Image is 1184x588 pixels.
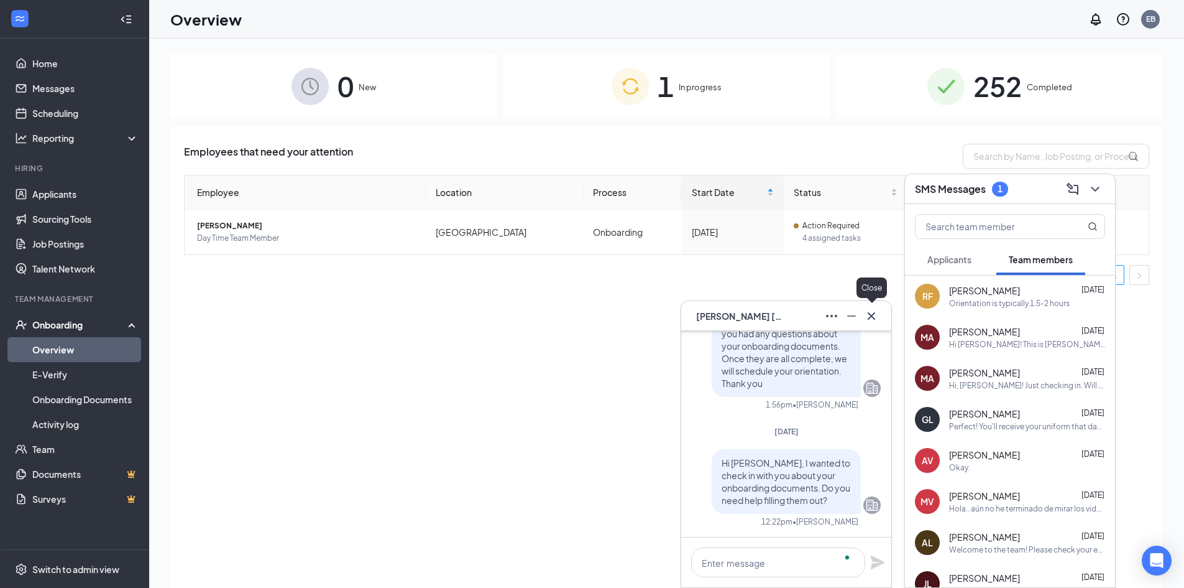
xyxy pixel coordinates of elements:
[949,503,1105,514] div: Hola.. aún no he terminado de mirar los video hay algunas que hay q leer es bastante
[1081,326,1104,335] span: [DATE]
[170,9,242,30] h1: Overview
[658,65,674,108] span: 1
[1088,222,1098,231] svg: MagnifyingGlass
[802,220,860,232] span: Action Required
[922,290,933,302] div: RF
[1009,254,1073,265] span: Team members
[766,399,792,410] div: 1:56pm
[1136,272,1143,279] span: right
[784,175,907,210] th: Status
[32,231,139,256] a: Job Postings
[15,319,27,331] svg: UserCheck
[844,309,859,324] svg: Minimize
[865,498,879,513] svg: Company
[920,372,934,385] div: MA
[32,182,139,207] a: Applicants
[1081,367,1104,376] span: [DATE]
[949,572,1020,584] span: [PERSON_NAME]
[692,225,774,239] div: [DATE]
[15,132,27,144] svg: Analysis
[949,408,1020,420] span: [PERSON_NAME]
[949,325,1020,338] span: [PERSON_NAME]
[870,555,885,570] button: Plane
[927,254,971,265] span: Applicants
[32,319,128,331] div: Onboarding
[426,210,583,254] td: [GEOGRAPHIC_DATA]
[32,412,139,437] a: Activity log
[197,220,416,232] span: [PERSON_NAME]
[14,12,26,25] svg: WorkstreamLogo
[822,306,842,326] button: Ellipses
[949,421,1105,432] div: Perfect! You'll receive your uniform that day and start training. Please wear a solid shirt and b...
[915,182,986,196] h3: SMS Messages
[802,232,897,245] span: 4 assigned tasks
[922,413,934,426] div: GL
[32,337,139,362] a: Overview
[998,184,1003,194] div: 1
[692,185,765,199] span: Start Date
[32,563,119,576] div: Switch to admin view
[949,380,1105,391] div: Hi, [PERSON_NAME]! Just checking in. Will you be here for your Orientation [DATE]?
[920,495,934,508] div: MV
[949,339,1105,350] div: Hi [PERSON_NAME]! This is [PERSON_NAME] from [DEMOGRAPHIC_DATA]-fil-A. I wanted to reach out to s...
[696,309,783,323] span: [PERSON_NAME] [PERSON_NAME]
[963,144,1149,169] input: Search by Name, Job Posting, or Process
[949,284,1020,297] span: [PERSON_NAME]
[1027,81,1072,93] span: Completed
[583,210,682,254] td: Onboarding
[583,175,682,210] th: Process
[824,309,839,324] svg: Ellipses
[949,462,970,473] div: Okay.
[865,381,879,396] svg: Company
[15,163,136,174] div: Hiring
[856,278,887,298] div: Close
[1142,546,1172,576] div: Open Intercom Messenger
[15,563,27,576] svg: Settings
[120,13,132,26] svg: Collapse
[1063,179,1083,199] button: ComposeMessage
[1129,265,1149,285] button: right
[722,457,850,506] span: Hi [PERSON_NAME], I wanted to check in with you about your onboarding documents. Do you need help...
[949,531,1020,543] span: [PERSON_NAME]
[916,215,1063,238] input: Search team member
[922,454,934,467] div: AV
[32,101,139,126] a: Scheduling
[1065,182,1080,197] svg: ComposeMessage
[794,185,888,199] span: Status
[32,462,139,487] a: DocumentsCrown
[1081,490,1104,500] span: [DATE]
[32,132,139,144] div: Reporting
[1088,12,1103,27] svg: Notifications
[32,362,139,387] a: E-Verify
[774,427,799,436] span: [DATE]
[1129,265,1149,285] li: Next Page
[32,207,139,231] a: Sourcing Tools
[15,294,136,304] div: Team Management
[1081,285,1104,294] span: [DATE]
[792,516,858,527] span: • [PERSON_NAME]
[1081,449,1104,459] span: [DATE]
[949,544,1105,555] div: Welcome to the team! Please check your email for more details on the hiring and onboarding proces...
[761,516,792,527] div: 12:22pm
[920,331,934,343] div: MA
[32,487,139,511] a: SurveysCrown
[861,306,881,326] button: Cross
[337,65,354,108] span: 0
[1088,182,1103,197] svg: ChevronDown
[949,490,1020,502] span: [PERSON_NAME]
[32,387,139,412] a: Onboarding Documents
[1081,531,1104,541] span: [DATE]
[32,256,139,281] a: Talent Network
[679,81,722,93] span: In progress
[842,306,861,326] button: Minimize
[691,548,865,577] textarea: To enrich screen reader interactions, please activate Accessibility in Grammarly extension settings
[722,278,847,389] span: Hi [PERSON_NAME]! This is [PERSON_NAME] from [DEMOGRAPHIC_DATA]-fil-A. I wanted to reach out to s...
[1081,572,1104,582] span: [DATE]
[359,81,376,93] span: New
[32,76,139,101] a: Messages
[792,399,858,410] span: • [PERSON_NAME]
[1085,179,1105,199] button: ChevronDown
[949,449,1020,461] span: [PERSON_NAME]
[185,175,426,210] th: Employee
[864,309,879,324] svg: Cross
